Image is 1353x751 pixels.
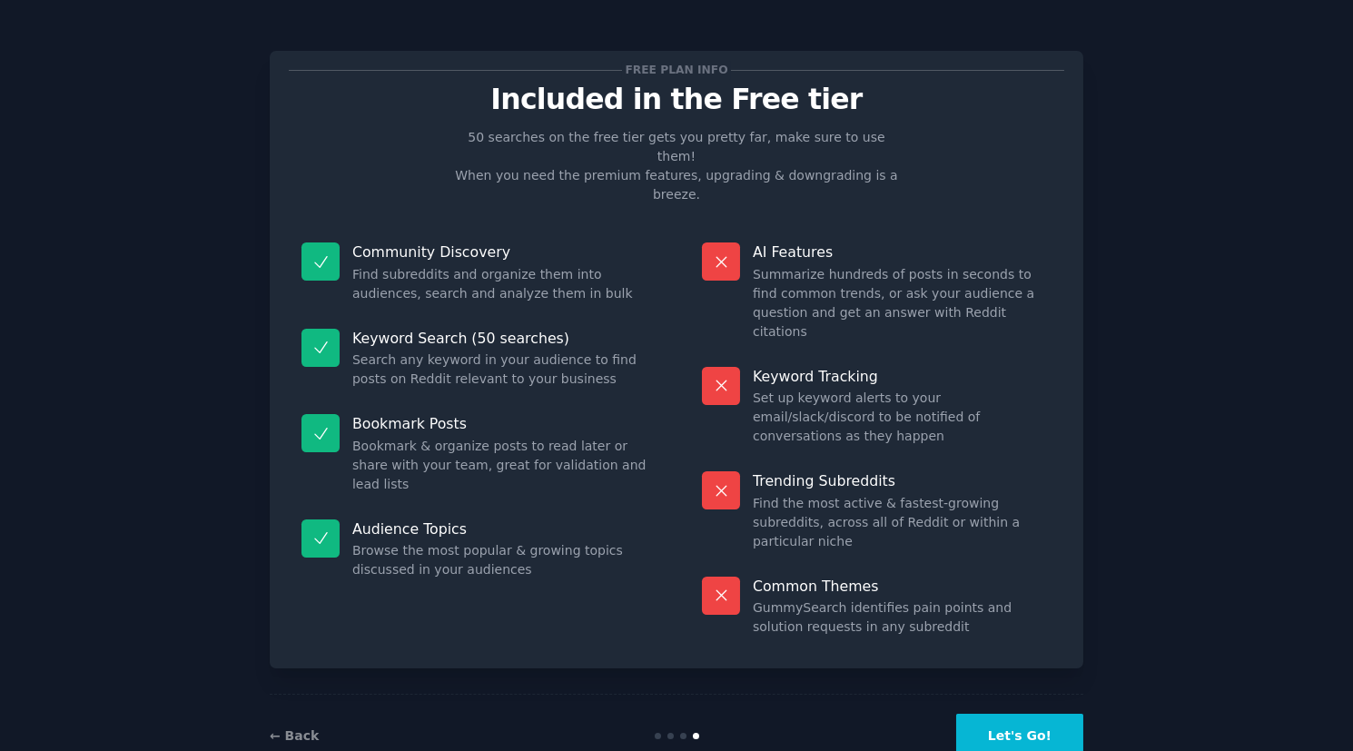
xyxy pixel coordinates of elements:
[352,519,651,539] p: Audience Topics
[352,541,651,579] dd: Browse the most popular & growing topics discussed in your audiences
[289,84,1064,115] p: Included in the Free tier
[753,577,1052,596] p: Common Themes
[352,351,651,389] dd: Search any keyword in your audience to find posts on Reddit relevant to your business
[753,242,1052,262] p: AI Features
[352,437,651,494] dd: Bookmark & organize posts to read later or share with your team, great for validation and lead lists
[352,414,651,433] p: Bookmark Posts
[448,128,905,204] p: 50 searches on the free tier gets you pretty far, make sure to use them! When you need the premiu...
[352,329,651,348] p: Keyword Search (50 searches)
[622,61,731,80] span: Free plan info
[753,389,1052,446] dd: Set up keyword alerts to your email/slack/discord to be notified of conversations as they happen
[753,265,1052,341] dd: Summarize hundreds of posts in seconds to find common trends, or ask your audience a question and...
[753,494,1052,551] dd: Find the most active & fastest-growing subreddits, across all of Reddit or within a particular niche
[270,728,319,743] a: ← Back
[352,242,651,262] p: Community Discovery
[753,367,1052,386] p: Keyword Tracking
[753,471,1052,490] p: Trending Subreddits
[352,265,651,303] dd: Find subreddits and organize them into audiences, search and analyze them in bulk
[753,598,1052,637] dd: GummySearch identifies pain points and solution requests in any subreddit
